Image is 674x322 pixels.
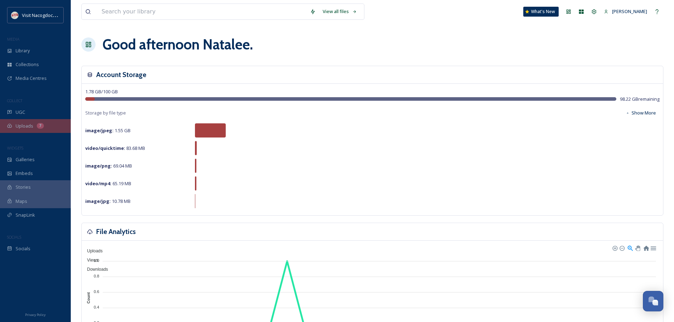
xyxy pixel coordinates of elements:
span: Embeds [16,170,33,177]
h3: Account Storage [96,70,146,80]
img: images%20%281%29.jpeg [11,12,18,19]
span: COLLECT [7,98,22,103]
h3: File Analytics [96,227,136,237]
span: Downloads [82,267,108,272]
span: 69.04 MB [85,163,132,169]
strong: image/jpg : [85,198,111,204]
span: Maps [16,198,27,205]
tspan: 1.0 [94,258,99,262]
span: Visit Nacogdoches [22,12,61,18]
span: Socials [16,245,30,252]
tspan: 0.6 [94,289,99,294]
div: Selection Zoom [627,245,633,251]
text: Count [86,292,91,304]
span: Library [16,47,30,54]
strong: image/jpeg : [85,127,114,134]
span: WIDGETS [7,145,23,151]
span: Galleries [16,156,35,163]
button: Show More [622,106,659,120]
span: [PERSON_NAME] [612,8,647,14]
a: View all files [319,5,361,18]
div: Panning [635,246,639,250]
span: 1.55 GB [85,127,131,134]
div: Menu [650,245,656,251]
span: 65.19 MB [85,180,131,187]
span: UGC [16,109,25,116]
span: Collections [16,61,39,68]
span: SOCIALS [7,234,21,240]
span: 98.22 GB remaining [620,96,659,103]
strong: video/quicktime : [85,145,125,151]
span: Privacy Policy [25,312,46,317]
a: [PERSON_NAME] [600,5,651,18]
span: MEDIA [7,36,19,42]
a: What's New [523,7,559,17]
span: Storage by file type [85,110,126,116]
span: Uploads [16,123,33,129]
input: Search your library [98,4,306,19]
strong: image/png : [85,163,112,169]
div: Zoom Out [619,245,624,250]
div: Reset Zoom [643,245,649,251]
span: 10.78 MB [85,198,131,204]
span: 83.68 MB [85,145,145,151]
h1: Good afternoon Natalee . [103,34,253,55]
span: Stories [16,184,31,191]
strong: video/mp4 : [85,180,111,187]
span: 1.78 GB / 100 GB [85,88,118,95]
span: Media Centres [16,75,47,82]
span: Uploads [82,248,103,253]
a: Privacy Policy [25,310,46,318]
tspan: 0.4 [94,305,99,309]
div: Zoom In [612,245,617,250]
div: 7 [37,123,44,129]
button: Open Chat [643,291,663,311]
tspan: 0.8 [94,274,99,278]
span: SnapLink [16,212,35,218]
span: Views [82,258,98,263]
